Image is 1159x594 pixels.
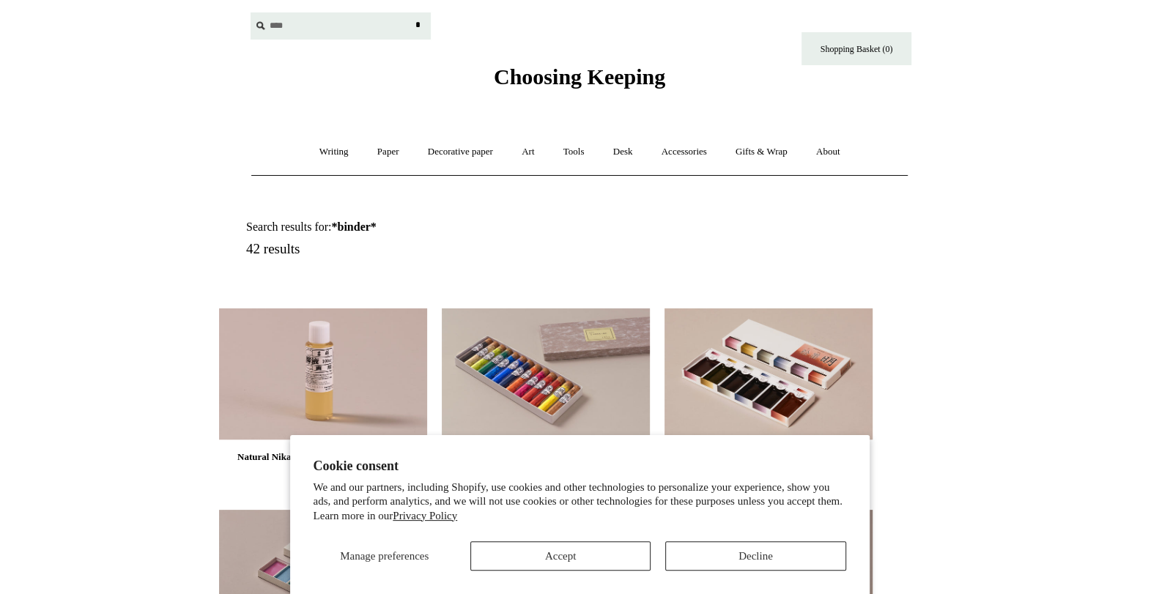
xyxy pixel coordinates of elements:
a: Tools [550,133,598,171]
img: Saiun-do Kyoto Nihonga Mineral Pigment Set [442,308,650,440]
a: Desk [600,133,646,171]
a: Decorative paper [415,133,506,171]
a: Saiun-do Kyoto Nihonga Mineral Pigment Set Saiun-do Kyoto Nihonga Mineral Pigment Set [442,308,650,440]
a: Privacy Policy [393,510,457,521]
a: Shopping Basket (0) [801,32,911,65]
a: Writing [306,133,362,171]
button: Accept [470,541,651,571]
a: Gifts & Wrap [722,133,801,171]
h2: Cookie consent [314,459,846,474]
button: Decline [665,541,845,571]
a: Natural Nikawa Japanese Binder Glue for Pigments £8.00 [219,448,427,508]
button: Manage preferences [314,541,456,571]
h5: 42 results [246,241,596,258]
a: Paper [364,133,412,171]
a: Natural Nikawa Japanese Binder Glue for Pigments Natural Nikawa Japanese Binder Glue for Pigments [219,308,427,440]
img: Natural Nikawa Japanese Binder Glue for Pigments [219,308,427,440]
a: Japanese Sumi-e Watercolour Set, No.2 Japanese Sumi-e Watercolour Set, No.2 [664,308,873,440]
a: About [803,133,853,171]
div: Natural Nikawa Japanese Binder Glue for Pigments [223,448,423,483]
img: Japanese Sumi-e Watercolour Set, No.2 [664,308,873,440]
a: Accessories [648,133,720,171]
a: Choosing Keeping [494,76,665,86]
span: Choosing Keeping [494,64,665,89]
span: Manage preferences [340,550,429,562]
p: We and our partners, including Shopify, use cookies and other technologies to personalize your ex... [314,480,846,524]
a: Art [508,133,547,171]
h1: Search results for: [246,220,596,234]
